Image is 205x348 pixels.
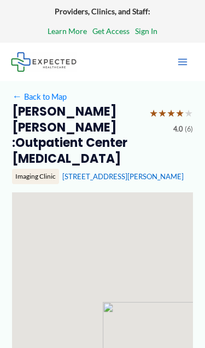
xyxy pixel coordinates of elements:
[135,24,157,38] a: Sign In
[12,89,66,104] a: ←Back to Map
[149,104,158,123] span: ★
[158,104,167,123] span: ★
[11,52,77,71] img: Expected Healthcare Logo - side, dark font, small
[48,24,87,38] a: Learn More
[173,123,183,136] span: 4.0
[185,123,193,136] span: (6)
[167,104,175,123] span: ★
[171,50,194,73] button: Main menu toggle
[12,169,59,184] div: Imaging Clinic
[184,104,193,123] span: ★
[175,104,184,123] span: ★
[12,92,22,101] span: ←
[12,104,141,167] h2: [PERSON_NAME] [PERSON_NAME] :Outpatient Center [MEDICAL_DATA]
[55,7,150,16] strong: Providers, Clinics, and Staff:
[62,172,184,181] a: [STREET_ADDRESS][PERSON_NAME]
[92,24,130,38] a: Get Access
